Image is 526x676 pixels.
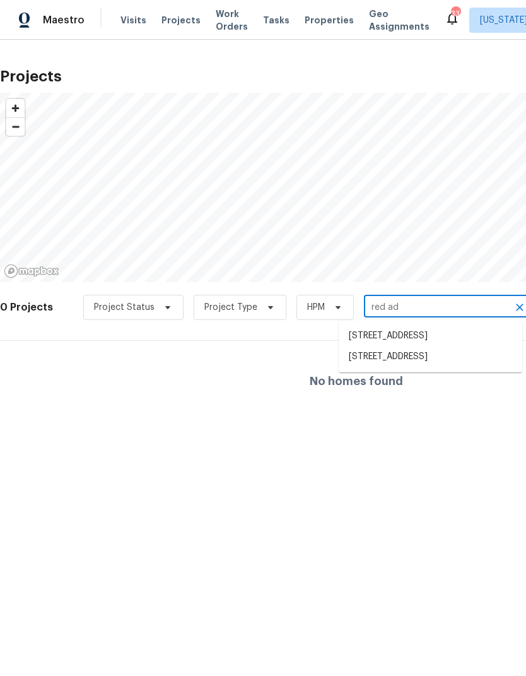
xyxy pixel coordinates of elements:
[6,99,25,117] button: Zoom in
[161,14,201,27] span: Projects
[120,14,146,27] span: Visits
[4,264,59,278] a: Mapbox homepage
[369,8,430,33] span: Geo Assignments
[263,16,289,25] span: Tasks
[216,8,248,33] span: Work Orders
[307,301,325,314] span: HPM
[43,14,85,27] span: Maestro
[339,347,522,367] li: [STREET_ADDRESS]
[305,14,354,27] span: Properties
[364,298,508,317] input: Search projects
[94,301,155,314] span: Project Status
[6,118,25,136] span: Zoom out
[339,326,522,347] li: [STREET_ADDRESS]
[6,117,25,136] button: Zoom out
[204,301,257,314] span: Project Type
[310,375,403,388] h4: No homes found
[451,8,460,20] div: 33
